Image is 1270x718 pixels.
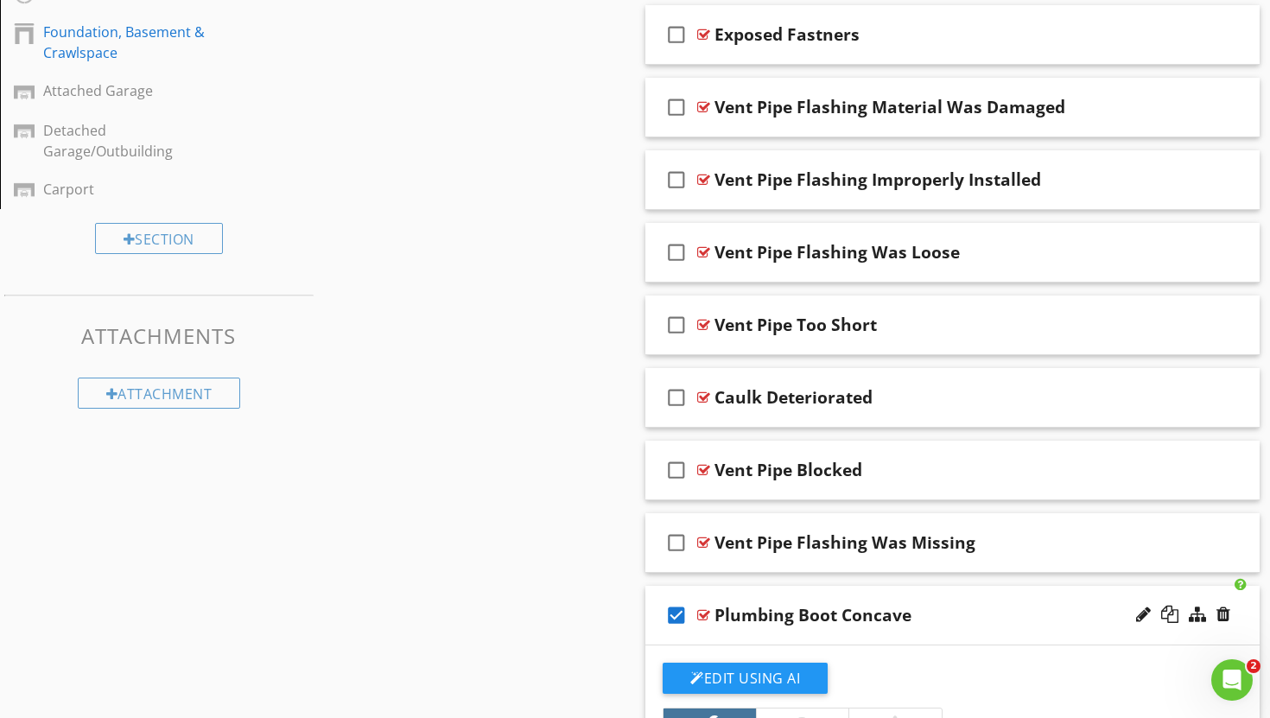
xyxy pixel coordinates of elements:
span: 2 [1247,659,1260,673]
div: Vent Pipe Blocked [714,460,862,480]
div: Vent Pipe Flashing Improperly Installed [714,169,1041,190]
div: Carport [43,179,236,200]
div: Detached Garage/Outbuilding [43,120,236,162]
i: check_box_outline_blank [663,86,690,128]
div: Foundation, Basement & Crawlspace [43,22,236,63]
div: Vent Pipe Flashing Was Loose [714,242,960,263]
div: Vent Pipe Too Short [714,315,877,335]
div: Caulk Deteriorated [714,387,873,408]
div: Section [95,223,223,254]
i: check_box_outline_blank [663,304,690,346]
i: check_box [663,594,690,636]
i: check_box_outline_blank [663,449,690,491]
div: Exposed Fastners [714,24,860,45]
div: Attachment [78,378,241,409]
div: Attached Garage [43,80,236,101]
i: check_box_outline_blank [663,232,690,273]
i: check_box_outline_blank [663,14,690,55]
i: check_box_outline_blank [663,377,690,418]
i: check_box_outline_blank [663,522,690,563]
i: check_box_outline_blank [663,159,690,200]
iframe: Intercom live chat [1211,659,1253,701]
div: Plumbing Boot Concave [714,605,911,626]
div: Vent Pipe Flashing Material Was Damaged [714,97,1065,118]
div: Vent Pipe Flashing Was Missing [714,532,975,553]
button: Edit Using AI [663,663,828,694]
